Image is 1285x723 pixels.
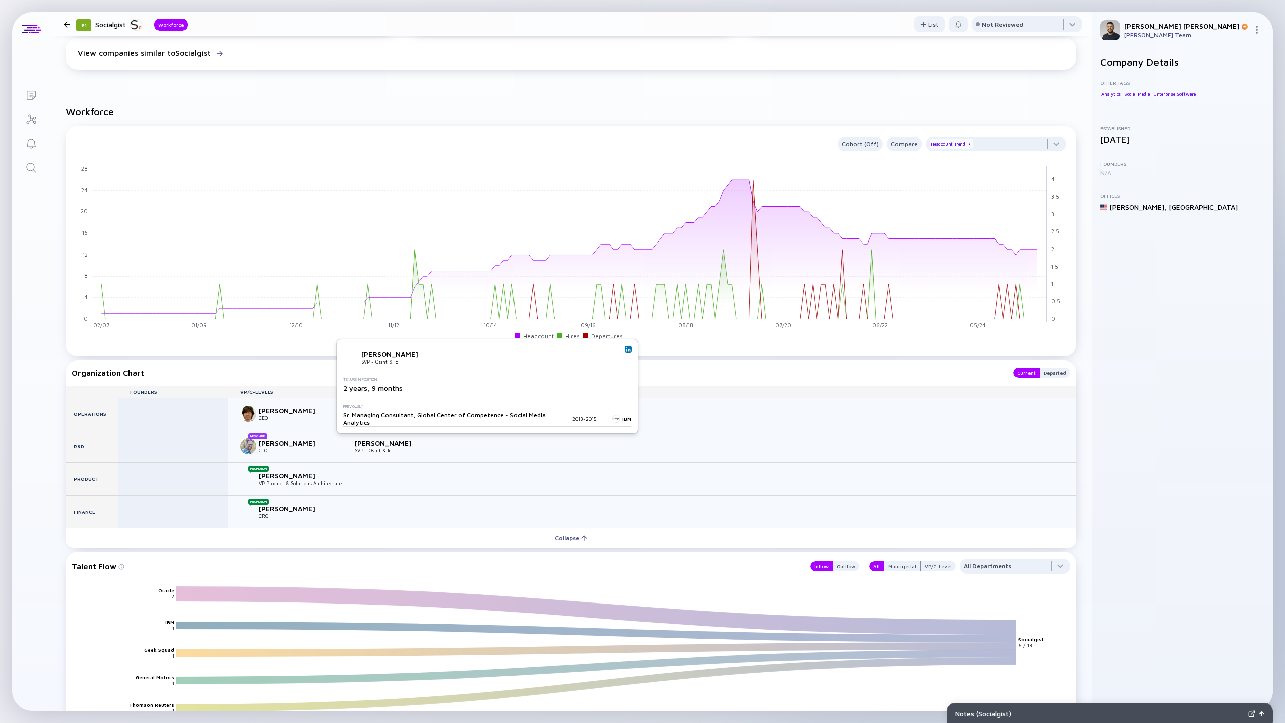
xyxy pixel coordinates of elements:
button: Compare [887,137,922,151]
img: Michael Madarasz picture [343,349,359,365]
div: Operations [66,398,118,430]
div: Collapse [549,530,593,546]
img: koki uchiyama picture [240,406,256,422]
div: 81 [76,19,91,31]
img: Tim Wolters picture [240,438,256,454]
tspan: 07/20 [775,322,791,328]
div: Founders [1100,161,1265,167]
div: List [914,17,945,32]
div: Cohort (Off) [838,138,883,150]
div: [PERSON_NAME] [361,350,428,358]
div: Tenure in Position [343,377,627,382]
text: 2 [171,593,174,599]
img: Menu [1253,26,1261,34]
tspan: 3.5 [1051,193,1059,200]
button: Current [1013,368,1040,378]
button: Collapse [66,528,1076,548]
div: [PERSON_NAME] Team [1124,31,1249,39]
div: New Hire [248,433,267,439]
div: CTO [259,447,325,453]
tspan: 06/22 [872,322,888,328]
button: VP/C-Level [921,561,956,571]
div: 2013 - 2015 [572,416,596,422]
div: [GEOGRAPHIC_DATA] [1169,203,1238,211]
tspan: 1 [1051,280,1053,287]
tspan: 09/16 [581,322,596,328]
text: Geek Squad [144,647,174,653]
text: IBM [165,619,174,625]
a: Lists [12,82,50,106]
tspan: 12/10 [290,322,303,328]
img: Open Notes [1259,711,1264,716]
div: [PERSON_NAME] [259,471,325,480]
tspan: 2.5 [1051,228,1059,234]
tspan: 8 [84,272,88,279]
div: Established [1100,125,1265,131]
div: Promotion [248,499,269,505]
tspan: 20 [81,208,88,214]
div: [PERSON_NAME] , [1109,203,1167,211]
div: Socialgist [95,18,142,31]
img: Kaylin Linke picture [240,471,256,487]
img: Justin Wyman picture [240,504,256,520]
div: 2 years, 9 months [343,384,627,392]
tspan: 12 [83,251,88,257]
h2: Workforce [66,106,1076,117]
div: Other Tags [1100,80,1265,86]
div: Founders [118,389,228,395]
tspan: 24 [81,186,88,193]
text: Thomson Reuters [129,702,174,708]
div: VP Product & Solutions Architecture [259,480,342,486]
button: Outflow [833,561,859,571]
a: Investor Map [12,106,50,131]
button: Departed [1040,368,1070,378]
button: Managerial [884,561,921,571]
tspan: 16 [82,229,88,236]
text: General Motors [136,674,174,680]
img: Expand Notes [1248,710,1255,717]
tspan: 4 [1051,176,1055,182]
tspan: 0 [1051,315,1055,321]
div: Analytics [1100,89,1122,99]
div: Promotion [248,466,269,472]
div: Enterprise Software [1152,89,1197,99]
div: Social Media [1123,89,1151,99]
tspan: 0 [84,315,88,321]
text: 1 [172,708,174,714]
tspan: 01/09 [191,322,207,328]
div: Offices [1100,193,1265,199]
div: IBM [612,415,631,423]
div: Headcount Trend [930,139,973,149]
div: SVP - Osint & Ic [355,447,421,453]
div: Managerial [884,561,920,571]
button: Inflow [810,561,833,571]
div: CEO [259,415,325,421]
div: Workforce [154,20,188,30]
div: [PERSON_NAME] [259,504,325,513]
a: Reminders [12,131,50,155]
text: Oracle [158,587,174,593]
div: VP/C-Levels [228,389,1076,395]
a: Search [12,155,50,179]
img: Omer Profile Picture [1100,20,1120,40]
tspan: 4 [84,294,88,300]
div: All [869,561,884,571]
div: R&D [66,430,118,462]
img: IBM logo [612,415,620,423]
tspan: 3 [1051,210,1054,217]
tspan: 28 [81,165,88,172]
div: Product [66,463,118,495]
img: Michael Madarasz Linkedin Profile [626,347,631,352]
div: [PERSON_NAME] [259,406,325,415]
div: Organization Chart [72,368,1003,378]
tspan: 0.5 [1051,298,1060,304]
div: [PERSON_NAME] [PERSON_NAME] [1124,22,1249,30]
tspan: 2 [1051,246,1054,252]
h2: Company Details [1100,56,1265,68]
a: IBM logoIBM [612,415,631,423]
